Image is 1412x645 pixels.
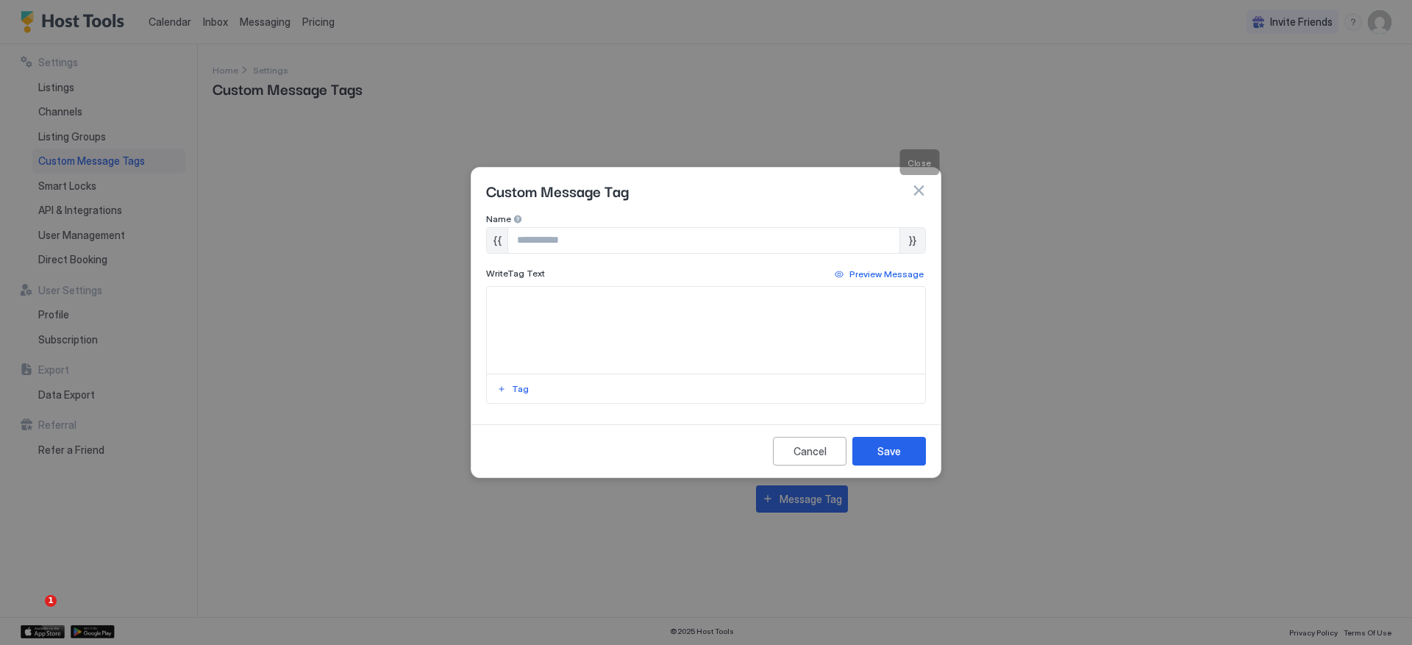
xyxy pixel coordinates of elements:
span: Write Tag Text [486,268,545,279]
div: Cancel [794,443,827,459]
button: Cancel [773,437,846,466]
span: }} [909,234,916,247]
div: Preview Message [849,268,924,281]
textarea: Input Field [487,287,925,374]
span: Name [486,213,511,224]
button: Preview Message [832,266,926,283]
input: Input Field [508,228,899,253]
iframe: Intercom live chat [15,595,50,630]
span: {{ [493,234,502,247]
button: Tag [495,380,531,398]
span: Custom Message Tag [486,179,629,202]
span: 1 [45,595,57,607]
div: Tag [512,382,529,396]
span: Close [908,157,931,168]
div: Save [877,443,901,459]
button: Save [852,437,926,466]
